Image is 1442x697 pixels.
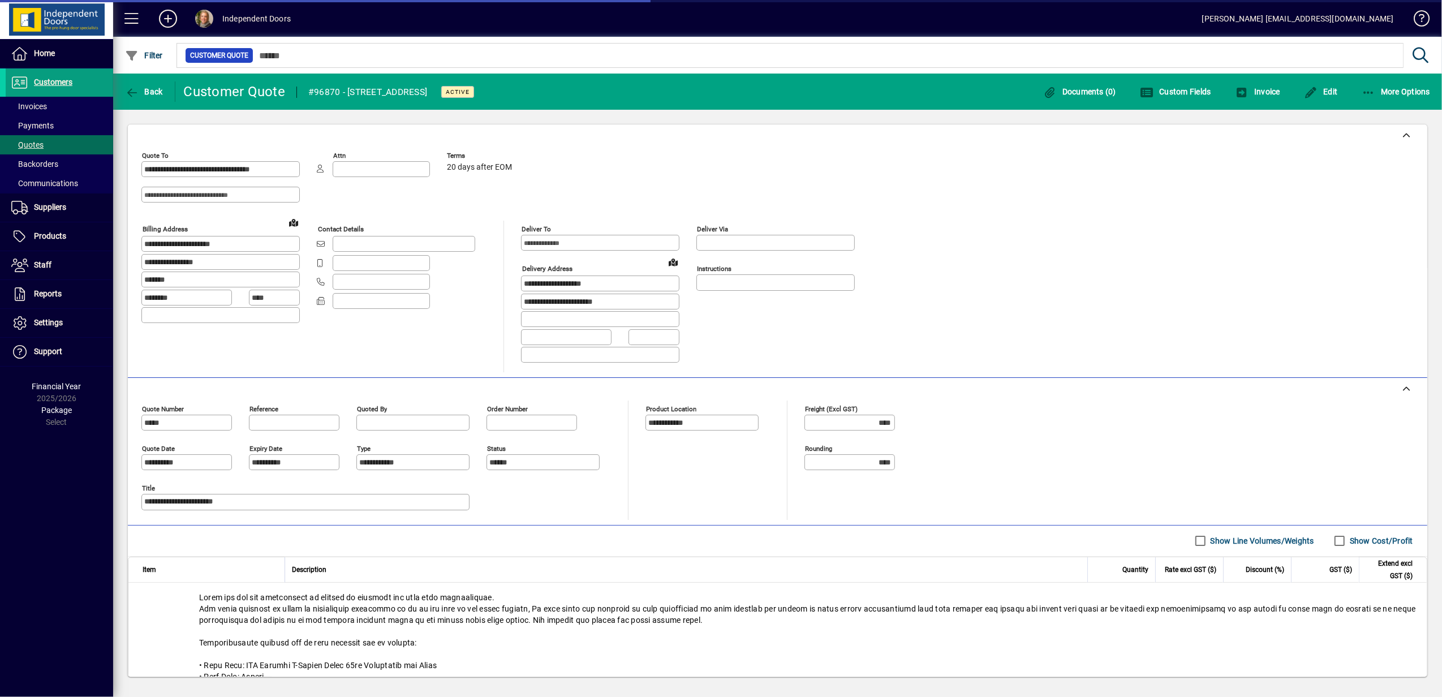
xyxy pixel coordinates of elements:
[6,251,113,279] a: Staff
[805,444,832,452] mat-label: Rounding
[125,51,163,60] span: Filter
[34,318,63,327] span: Settings
[6,222,113,251] a: Products
[447,152,515,160] span: Terms
[1137,81,1214,102] button: Custom Fields
[805,405,858,412] mat-label: Freight (excl GST)
[150,8,186,29] button: Add
[143,563,156,576] span: Item
[6,174,113,193] a: Communications
[1232,81,1283,102] button: Invoice
[6,97,113,116] a: Invoices
[142,444,175,452] mat-label: Quote date
[1202,10,1394,28] div: [PERSON_NAME] [EMAIL_ADDRESS][DOMAIN_NAME]
[357,444,371,452] mat-label: Type
[1348,535,1413,547] label: Show Cost/Profit
[190,50,248,61] span: Customer Quote
[11,160,58,169] span: Backorders
[333,152,346,160] mat-label: Attn
[1246,563,1284,576] span: Discount (%)
[487,405,528,412] mat-label: Order number
[184,83,286,101] div: Customer Quote
[6,338,113,366] a: Support
[186,8,222,29] button: Profile
[249,405,278,412] mat-label: Reference
[664,253,682,271] a: View on map
[697,225,728,233] mat-label: Deliver via
[522,225,551,233] mat-label: Deliver To
[1140,87,1211,96] span: Custom Fields
[142,152,169,160] mat-label: Quote To
[34,347,62,356] span: Support
[697,265,731,273] mat-label: Instructions
[11,121,54,130] span: Payments
[11,140,44,149] span: Quotes
[125,87,163,96] span: Back
[487,444,506,452] mat-label: Status
[6,309,113,337] a: Settings
[446,88,470,96] span: Active
[1043,87,1116,96] span: Documents (0)
[308,83,427,101] div: #96870 - [STREET_ADDRESS]
[6,280,113,308] a: Reports
[6,116,113,135] a: Payments
[1359,81,1434,102] button: More Options
[1235,87,1280,96] span: Invoice
[1329,563,1352,576] span: GST ($)
[34,260,51,269] span: Staff
[447,163,512,172] span: 20 days after EOM
[34,289,62,298] span: Reports
[142,484,155,492] mat-label: Title
[357,405,387,412] mat-label: Quoted by
[32,382,81,391] span: Financial Year
[34,49,55,58] span: Home
[1301,81,1341,102] button: Edit
[1362,87,1431,96] span: More Options
[113,81,175,102] app-page-header-button: Back
[34,231,66,240] span: Products
[1122,563,1148,576] span: Quantity
[122,81,166,102] button: Back
[122,45,166,66] button: Filter
[6,40,113,68] a: Home
[1040,81,1119,102] button: Documents (0)
[6,135,113,154] a: Quotes
[285,213,303,231] a: View on map
[34,78,72,87] span: Customers
[1366,557,1413,582] span: Extend excl GST ($)
[34,203,66,212] span: Suppliers
[11,102,47,111] span: Invoices
[6,154,113,174] a: Backorders
[1405,2,1428,39] a: Knowledge Base
[249,444,282,452] mat-label: Expiry date
[222,10,291,28] div: Independent Doors
[1165,563,1216,576] span: Rate excl GST ($)
[1208,535,1314,547] label: Show Line Volumes/Weights
[41,406,72,415] span: Package
[142,405,184,412] mat-label: Quote number
[292,563,326,576] span: Description
[6,193,113,222] a: Suppliers
[11,179,78,188] span: Communications
[1304,87,1338,96] span: Edit
[646,405,696,412] mat-label: Product location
